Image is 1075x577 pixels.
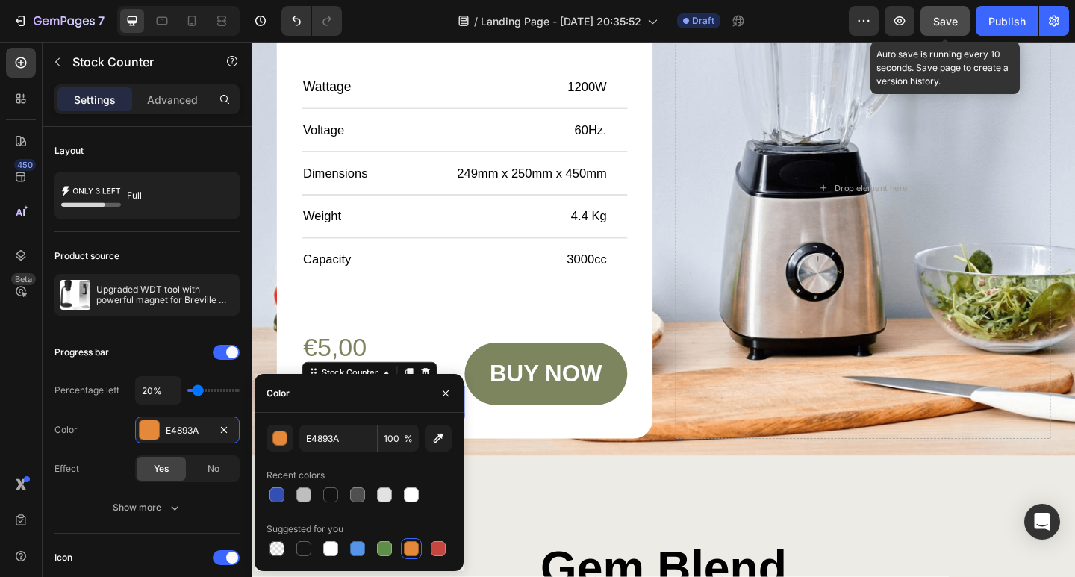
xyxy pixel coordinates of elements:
button: Publish [976,6,1038,36]
button: Show more [54,494,240,521]
p: Advanced [147,92,198,107]
div: Color [267,387,290,400]
div: Undo/Redo [281,6,342,36]
div: Progress bar [54,346,109,359]
div: Color [54,423,78,437]
div: Full [127,178,218,213]
span: Landing Page - [DATE] 20:35:52 [481,13,641,29]
div: Effect [54,462,79,475]
div: buy now [259,346,381,378]
p: 7 [98,12,105,30]
span: No [208,462,219,475]
div: Show more [113,500,182,515]
img: product feature img [60,280,90,310]
div: Layout [54,144,84,157]
div: Product source [54,249,119,263]
span: Yes [154,462,169,475]
div: Beta [11,273,36,285]
button: Save [920,6,970,36]
div: Icon [54,551,72,564]
div: Drop element here [634,154,713,166]
button: 7 [6,6,111,36]
div: Percentage left [54,384,119,397]
div: E4893A [166,424,209,437]
input: Auto [136,377,181,404]
div: Recent colors [267,469,325,482]
div: 450 [14,159,36,171]
input: Eg: FFFFFF [299,425,377,452]
span: Draft [692,14,714,28]
iframe: Design area [252,42,1075,577]
div: Publish [988,13,1026,29]
div: Suggested for you [267,523,343,536]
p: Settings [74,92,116,107]
p: Stock Counter [72,53,199,71]
span: % [404,432,413,446]
span: Save [933,15,958,28]
span: / [474,13,478,29]
p: Upgraded WDT tool with powerful magnet for Breville Barista espresso machine with replacement nee... [96,284,234,305]
div: Open Intercom Messenger [1024,504,1060,540]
